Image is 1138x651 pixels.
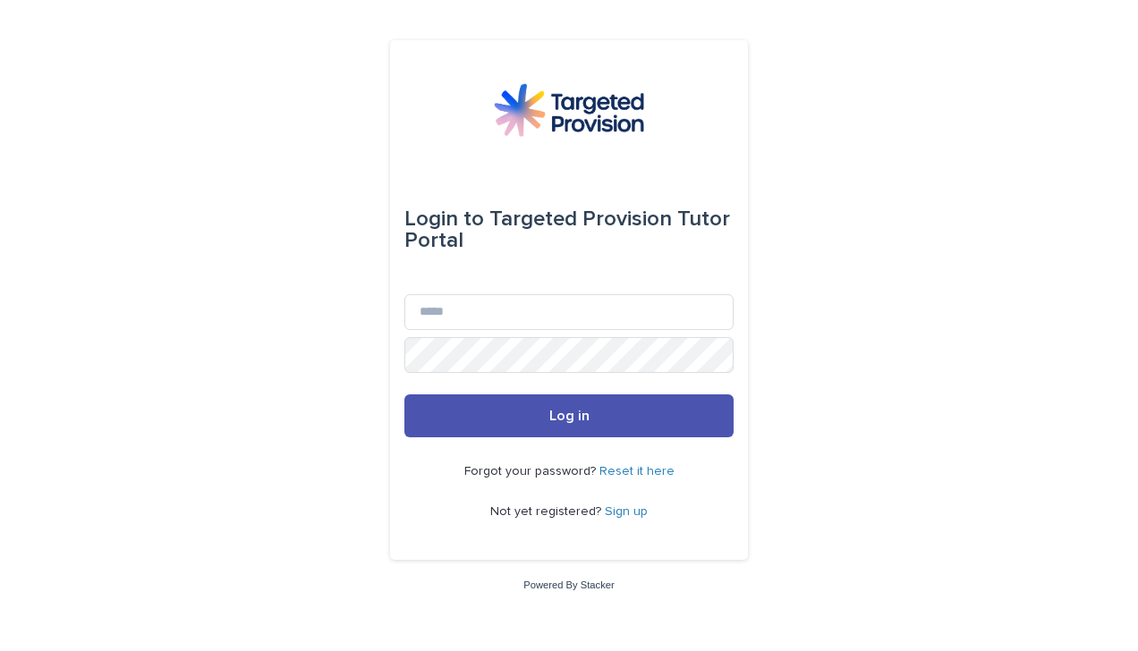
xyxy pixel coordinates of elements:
button: Log in [404,394,734,437]
div: Targeted Provision Tutor Portal [404,194,734,266]
a: Powered By Stacker [523,579,614,590]
img: M5nRWzHhSzIhMunXDL62 [494,83,644,137]
span: Log in [549,409,590,423]
span: Not yet registered? [490,505,605,518]
span: Forgot your password? [464,465,599,478]
span: Login to [404,208,484,230]
a: Sign up [605,505,648,518]
a: Reset it here [599,465,675,478]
